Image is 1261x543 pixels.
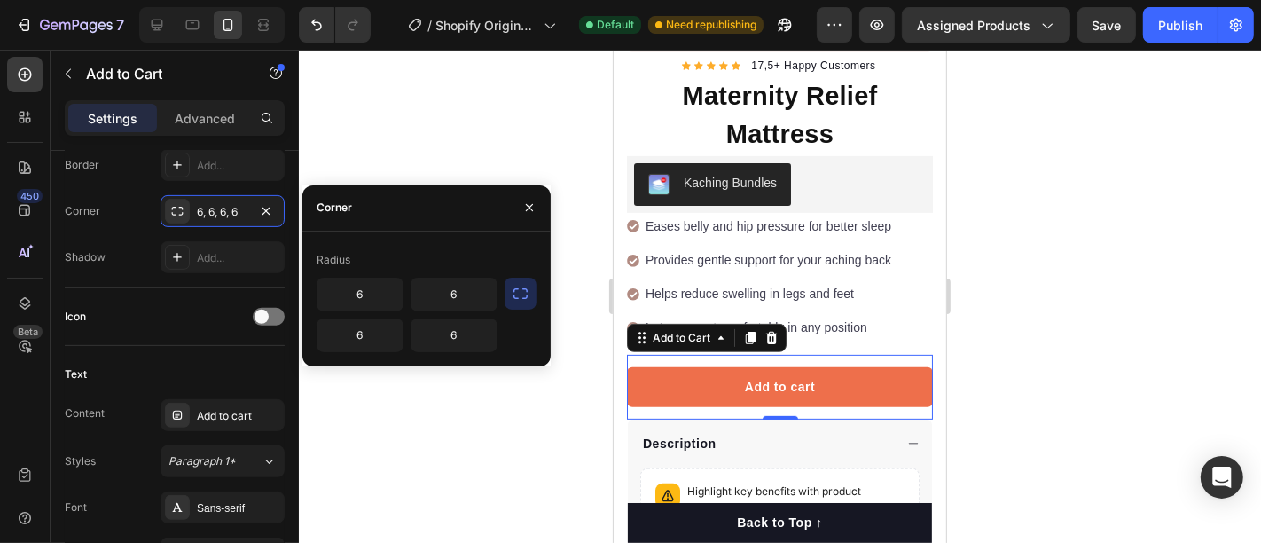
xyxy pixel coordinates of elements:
input: Auto [317,279,403,311]
button: Save [1077,7,1136,43]
span: Paragraph 1* [168,453,236,469]
div: Open Intercom Messenger [1201,456,1243,499]
button: Publish [1143,7,1218,43]
div: Content [65,405,105,421]
div: Add... [197,158,280,174]
span: Assigned Products [917,16,1030,35]
div: Beta [13,325,43,339]
div: Add... [197,250,280,266]
div: Radius [317,252,350,268]
span: Save [1093,18,1122,33]
span: Need republishing [666,17,756,33]
div: Publish [1158,16,1202,35]
button: 7 [7,7,132,43]
span: / [427,16,432,35]
div: 450 [17,189,43,203]
p: Advanced [175,109,235,128]
button: Paragraph 1* [161,445,285,477]
div: Icon [65,309,86,325]
span: Shopify Original Product Template [435,16,537,35]
button: Assigned Products [902,7,1070,43]
div: 6, 6, 6, 6 [197,204,248,220]
div: Shadow [65,249,106,265]
input: Auto [411,279,497,311]
div: Font [65,500,87,515]
div: Corner [65,203,100,219]
div: Add to cart [197,408,280,424]
div: Text [65,366,87,382]
iframe: Design area [614,50,946,543]
input: Auto [411,319,497,351]
div: Styles [65,453,96,469]
div: Undo/Redo [299,7,371,43]
input: Auto [317,319,403,351]
p: 7 [116,14,124,35]
div: Border [65,157,99,173]
p: Settings [88,109,137,128]
p: Add to Cart [86,63,237,84]
div: Corner [317,200,352,216]
div: Sans-serif [197,500,280,516]
span: Default [597,17,634,33]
